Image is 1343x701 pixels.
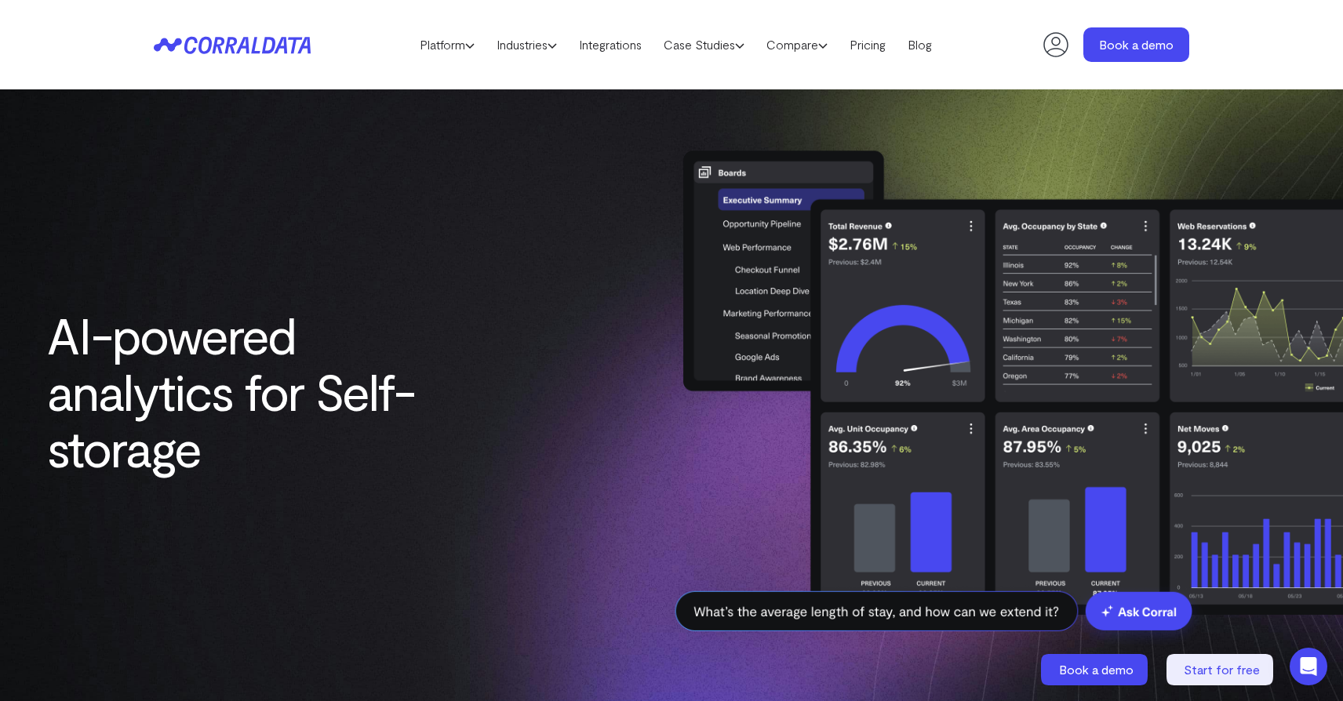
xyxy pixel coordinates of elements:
[1166,654,1276,685] a: Start for free
[409,33,486,56] a: Platform
[1083,27,1189,62] a: Book a demo
[839,33,897,56] a: Pricing
[1041,654,1151,685] a: Book a demo
[1184,662,1260,677] span: Start for free
[568,33,653,56] a: Integrations
[897,33,943,56] a: Blog
[486,33,568,56] a: Industries
[755,33,839,56] a: Compare
[47,307,431,476] h1: AI-powered analytics for Self-storage
[1059,662,1134,677] span: Book a demo
[653,33,755,56] a: Case Studies
[1290,648,1327,685] div: Open Intercom Messenger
